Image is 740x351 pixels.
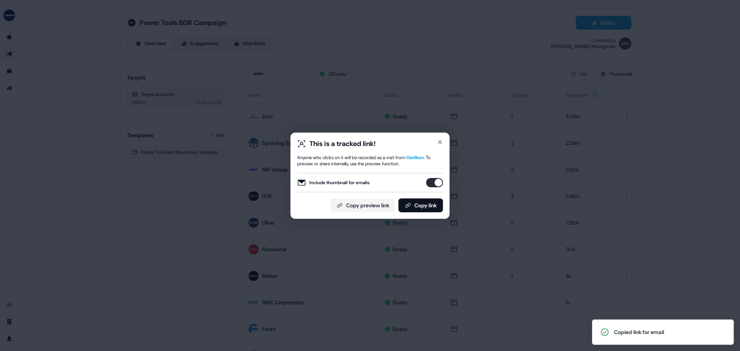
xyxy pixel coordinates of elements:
[406,155,424,161] span: Oerlikon
[297,155,443,167] div: Anyone who clicks on it will be recorded as a visit from . To preview or share internally, use th...
[399,198,443,212] button: Copy link
[309,139,376,148] div: This is a tracked link!
[297,178,370,187] label: Include thumbnail for emails
[331,198,395,212] button: Copy preview link
[614,328,664,336] div: Copied link for email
